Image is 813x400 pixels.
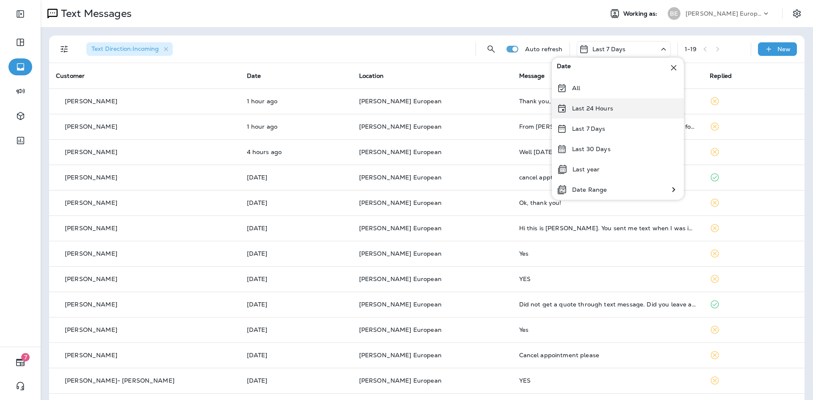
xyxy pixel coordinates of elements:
[247,377,346,384] p: Oct 8, 2025 12:21 PM
[247,276,346,282] p: Oct 9, 2025 11:44 AM
[519,326,697,333] div: Yes
[359,250,442,257] span: [PERSON_NAME] European
[525,46,563,52] p: Auto refresh
[247,174,346,181] p: Oct 9, 2025 03:53 PM
[519,98,697,105] div: Thank you, all is well
[247,250,346,257] p: Oct 9, 2025 11:54 AM
[519,174,697,181] div: cancel appt
[572,85,580,91] p: All
[247,199,346,206] p: Oct 9, 2025 03:25 PM
[359,148,442,156] span: [PERSON_NAME] European
[65,123,117,130] p: [PERSON_NAME]
[557,63,571,73] span: Date
[8,354,32,371] button: 7
[86,42,173,56] div: Text Direction:Incoming
[519,72,545,80] span: Message
[519,250,697,257] div: Yes
[572,166,600,173] p: Last year
[247,98,346,105] p: Oct 10, 2025 03:27 PM
[483,41,500,58] button: Search Messages
[65,250,117,257] p: [PERSON_NAME]
[789,6,805,21] button: Settings
[247,326,346,333] p: Oct 8, 2025 03:12 PM
[65,225,117,232] p: [PERSON_NAME]
[359,301,442,308] span: [PERSON_NAME] European
[359,199,442,207] span: [PERSON_NAME] European
[65,174,117,181] p: [PERSON_NAME]
[359,377,442,384] span: [PERSON_NAME] European
[685,46,697,52] div: 1 - 19
[519,199,697,206] div: Ok, thank you!
[359,224,442,232] span: [PERSON_NAME] European
[8,6,32,22] button: Expand Sidebar
[572,146,611,152] p: Last 30 Days
[65,301,117,308] p: [PERSON_NAME]
[359,275,442,283] span: [PERSON_NAME] European
[359,123,442,130] span: [PERSON_NAME] European
[247,149,346,155] p: Oct 10, 2025 12:14 PM
[65,276,117,282] p: [PERSON_NAME]
[777,46,791,52] p: New
[359,97,442,105] span: [PERSON_NAME] European
[56,72,85,80] span: Customer
[572,125,606,132] p: Last 7 Days
[592,46,626,52] p: Last 7 Days
[519,301,697,308] div: Did not get a quote through text message. Did you leave a voicemail?
[519,352,697,359] div: Cancel appointment please
[686,10,762,17] p: [PERSON_NAME] European Autoworks
[519,276,697,282] div: YES
[21,353,30,361] span: 7
[519,225,697,232] div: Hi this is Mark Winniczek. You sent me text when I was in Europe. I just came back a few days ago...
[519,149,697,155] div: Well sept 30 has long passed 😂😂😂
[359,351,442,359] span: [PERSON_NAME] European
[623,10,659,17] span: Working as:
[56,41,73,58] button: Filters
[247,123,346,130] p: Oct 10, 2025 02:56 PM
[359,72,384,80] span: Location
[65,98,117,105] p: [PERSON_NAME]
[65,199,117,206] p: [PERSON_NAME]
[668,7,680,20] div: BE
[58,7,132,20] p: Text Messages
[65,149,117,155] p: [PERSON_NAME]
[247,352,346,359] p: Oct 8, 2025 01:52 PM
[572,186,607,193] p: Date Range
[91,45,159,52] span: Text Direction : Incoming
[247,72,261,80] span: Date
[65,326,117,333] p: [PERSON_NAME]
[572,105,613,112] p: Last 24 Hours
[65,352,117,359] p: [PERSON_NAME]
[710,72,732,80] span: Replied
[519,123,697,130] div: From Carl Scheef: Please cancel this appointment for my 2006 Subaru Forrester ...October 16th, 20...
[247,301,346,308] p: Oct 8, 2025 09:03 PM
[247,225,346,232] p: Oct 9, 2025 03:07 PM
[359,174,442,181] span: [PERSON_NAME] European
[359,326,442,334] span: [PERSON_NAME] European
[65,377,174,384] p: [PERSON_NAME]- [PERSON_NAME]
[519,377,697,384] div: YES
